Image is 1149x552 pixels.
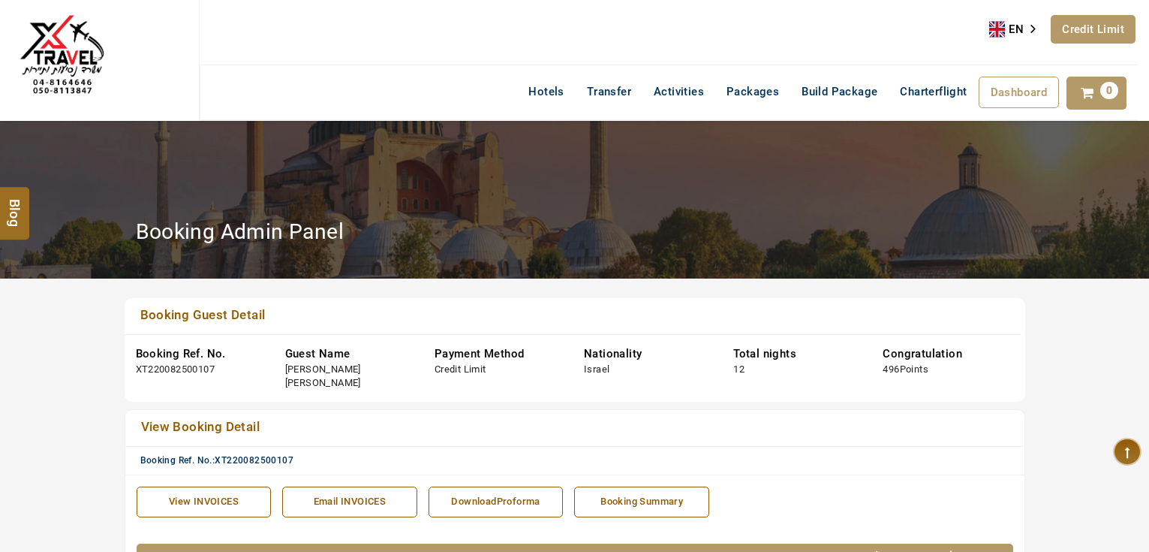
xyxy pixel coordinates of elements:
[1066,77,1126,110] a: 0
[900,363,928,375] span: Points
[889,77,978,107] a: Charterflight
[991,86,1048,99] span: Dashboard
[5,198,25,211] span: Blog
[576,77,642,107] a: Transfer
[141,419,260,434] span: View Booking Detail
[989,18,1046,41] div: Language
[790,77,889,107] a: Build Package
[429,487,564,517] a: DownloadProforma
[11,7,113,108] img: The Royal Line Holidays
[574,487,709,517] a: Booking Summary
[136,306,926,327] a: Booking Guest Detail
[137,487,272,517] a: View INVOICES
[136,346,263,362] div: Booking Ref. No.
[282,487,417,517] a: Email INVOICES
[584,363,609,377] div: Israel
[989,18,1046,41] a: EN
[517,77,575,107] a: Hotels
[733,363,744,377] div: 12
[1100,82,1118,99] span: 0
[989,18,1046,41] aside: Language selected: English
[435,346,561,362] div: Payment Method
[900,85,967,98] span: Charterflight
[140,454,1021,467] div: Booking Ref. No.:
[715,77,790,107] a: Packages
[136,363,215,377] div: XT220082500107
[883,346,1009,362] div: Congratulation
[642,77,715,107] a: Activities
[215,455,293,466] span: XT220082500107
[582,495,701,509] div: Booking Summary
[1051,15,1135,44] a: Credit Limit
[584,346,711,362] div: Nationality
[883,363,899,375] span: 496
[136,219,344,245] h2: Booking Admin Panel
[285,363,412,391] div: [PERSON_NAME] [PERSON_NAME]
[435,363,486,377] div: Credit Limit
[733,346,860,362] div: Total nights
[285,346,412,362] div: Guest Name
[145,495,263,509] div: View INVOICES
